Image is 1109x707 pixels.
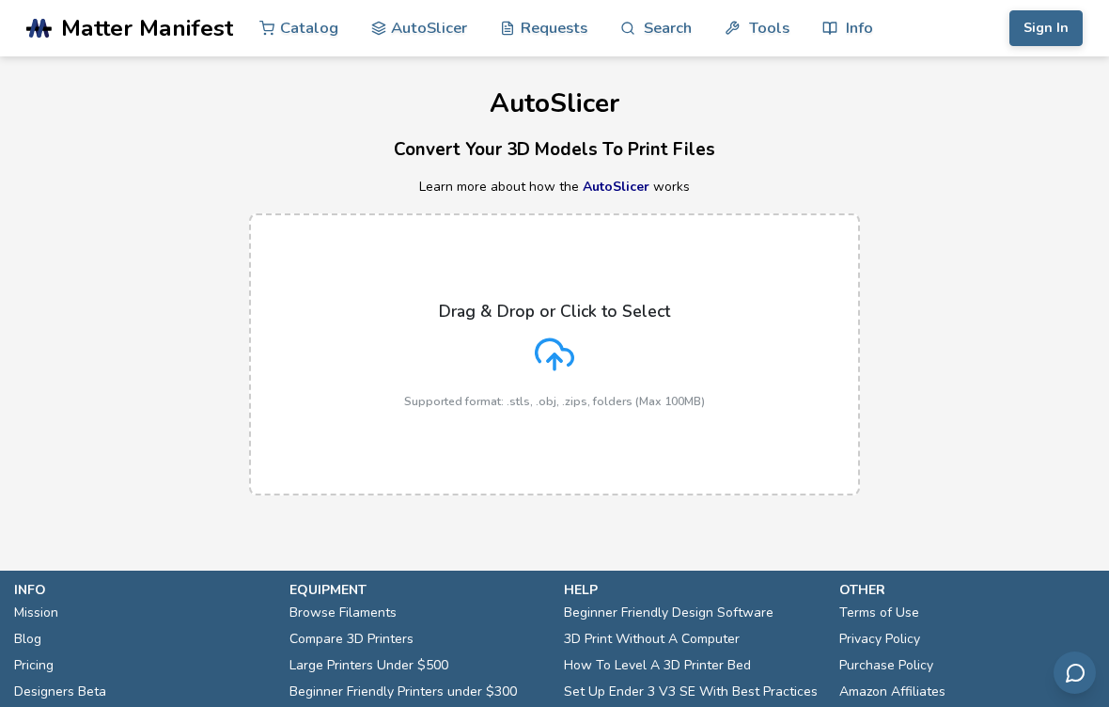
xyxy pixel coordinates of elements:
a: How To Level A 3D Printer Bed [564,652,751,679]
a: Set Up Ender 3 V3 SE With Best Practices [564,679,818,705]
a: Compare 3D Printers [289,626,414,652]
a: Privacy Policy [839,626,920,652]
p: info [14,580,271,600]
button: Send feedback via email [1054,652,1096,694]
a: Browse Filaments [289,600,397,626]
span: Matter Manifest [61,15,233,41]
button: Sign In [1009,10,1083,46]
a: Amazon Affiliates [839,679,945,705]
a: Blog [14,626,41,652]
a: Large Printers Under $500 [289,652,448,679]
a: 3D Print Without A Computer [564,626,740,652]
p: equipment [289,580,546,600]
p: help [564,580,820,600]
p: Drag & Drop or Click to Select [439,302,670,321]
a: Beginner Friendly Design Software [564,600,773,626]
a: Pricing [14,652,54,679]
p: Supported format: .stls, .obj, .zips, folders (Max 100MB) [404,395,705,408]
p: other [839,580,1096,600]
a: Mission [14,600,58,626]
a: Beginner Friendly Printers under $300 [289,679,517,705]
a: Designers Beta [14,679,106,705]
a: Purchase Policy [839,652,933,679]
a: AutoSlicer [583,178,649,196]
a: Terms of Use [839,600,919,626]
